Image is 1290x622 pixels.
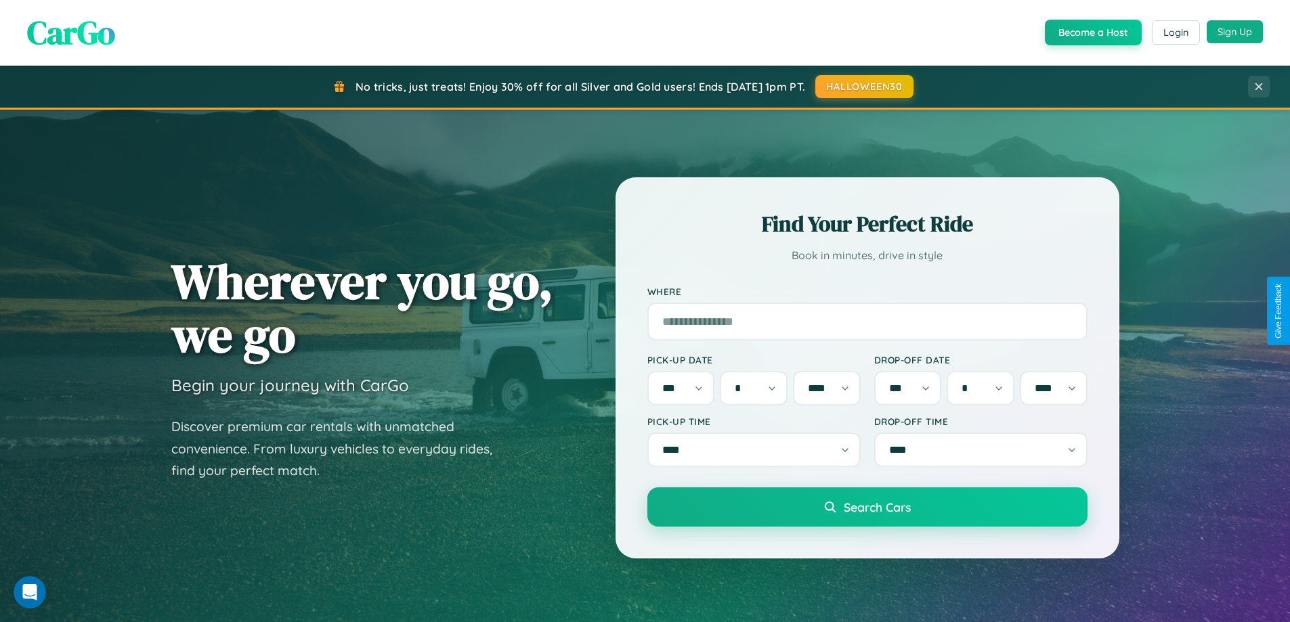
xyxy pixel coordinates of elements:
h2: Find Your Perfect Ride [647,209,1088,239]
button: Become a Host [1045,20,1142,45]
span: CarGo [27,10,115,55]
label: Where [647,286,1088,297]
p: Discover premium car rentals with unmatched convenience. From luxury vehicles to everyday rides, ... [171,416,510,482]
button: Search Cars [647,487,1088,527]
label: Drop-off Date [874,354,1088,365]
span: No tricks, just treats! Enjoy 30% off for all Silver and Gold users! Ends [DATE] 1pm PT. [356,80,805,93]
button: Sign Up [1207,20,1263,43]
h3: Begin your journey with CarGo [171,375,409,395]
label: Drop-off Time [874,416,1088,427]
span: Search Cars [844,499,911,514]
p: Book in minutes, drive in style [647,246,1088,265]
button: Login [1152,20,1200,45]
label: Pick-up Time [647,416,861,427]
label: Pick-up Date [647,354,861,365]
button: HALLOWEEN30 [815,75,913,98]
div: Give Feedback [1274,284,1283,338]
h1: Wherever you go, we go [171,254,553,361]
iframe: Intercom live chat [14,576,46,608]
